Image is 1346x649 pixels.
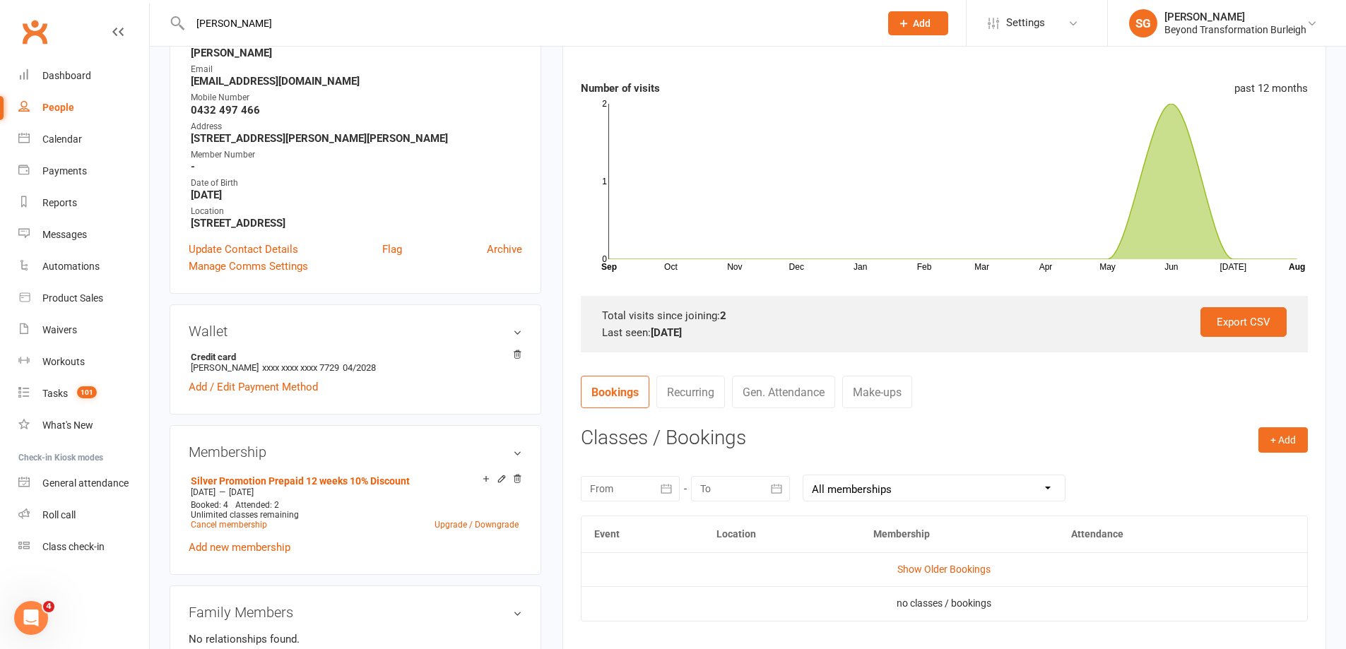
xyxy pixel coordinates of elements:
[1058,516,1246,552] th: Attendance
[42,133,82,145] div: Calendar
[732,376,835,408] a: Gen. Attendance
[42,197,77,208] div: Reports
[897,564,991,575] a: Show Older Bookings
[262,362,339,373] span: xxxx xxxx xxxx 7729
[189,541,290,554] a: Add new membership
[1258,427,1308,453] button: + Add
[186,13,870,33] input: Search...
[18,219,149,251] a: Messages
[651,326,682,339] strong: [DATE]
[42,356,85,367] div: Workouts
[42,292,103,304] div: Product Sales
[42,324,77,335] div: Waivers
[18,92,149,124] a: People
[1164,11,1306,23] div: [PERSON_NAME]
[77,386,97,398] span: 101
[42,541,105,552] div: Class check-in
[191,132,522,145] strong: [STREET_ADDRESS][PERSON_NAME][PERSON_NAME]
[189,323,522,339] h3: Wallet
[14,601,48,635] iframe: Intercom live chat
[191,217,522,230] strong: [STREET_ADDRESS]
[189,444,522,460] h3: Membership
[189,605,522,620] h3: Family Members
[191,475,410,487] a: Silver Promotion Prepaid 12 weeks 10% Discount
[888,11,948,35] button: Add
[602,324,1287,341] div: Last seen:
[235,500,279,510] span: Attended: 2
[18,410,149,441] a: What's New
[191,47,522,59] strong: [PERSON_NAME]
[861,516,1058,552] th: Membership
[435,520,519,530] a: Upgrade / Downgrade
[191,189,522,201] strong: [DATE]
[42,419,93,431] div: What's New
[1234,80,1308,97] div: past 12 months
[18,60,149,92] a: Dashboard
[189,350,522,375] li: [PERSON_NAME]
[187,487,522,498] div: —
[656,376,725,408] a: Recurring
[191,487,216,497] span: [DATE]
[42,388,68,399] div: Tasks
[17,14,52,49] a: Clubworx
[581,376,649,408] a: Bookings
[18,531,149,563] a: Class kiosk mode
[43,601,54,612] span: 4
[704,516,861,552] th: Location
[42,509,76,520] div: Roll call
[189,258,308,275] a: Manage Comms Settings
[42,229,87,240] div: Messages
[581,82,660,95] strong: Number of visits
[191,148,522,162] div: Member Number
[229,487,254,497] span: [DATE]
[18,187,149,219] a: Reports
[582,586,1307,620] td: no classes / bookings
[581,27,679,49] h3: Attendance
[189,241,298,258] a: Update Contact Details
[42,165,87,177] div: Payments
[191,160,522,173] strong: -
[191,75,522,88] strong: [EMAIL_ADDRESS][DOMAIN_NAME]
[191,352,515,362] strong: Credit card
[18,468,149,499] a: General attendance kiosk mode
[42,102,74,113] div: People
[581,427,1308,449] h3: Classes / Bookings
[191,91,522,105] div: Mobile Number
[1164,23,1306,36] div: Beyond Transformation Burleigh
[191,120,522,133] div: Address
[191,104,522,117] strong: 0432 497 466
[42,261,100,272] div: Automations
[191,510,299,520] span: Unlimited classes remaining
[191,205,522,218] div: Location
[191,520,267,530] a: Cancel membership
[913,18,931,29] span: Add
[18,378,149,410] a: Tasks 101
[189,379,318,395] a: Add / Edit Payment Method
[42,70,91,81] div: Dashboard
[602,307,1287,324] div: Total visits since joining:
[18,251,149,282] a: Automations
[382,241,402,258] a: Flag
[18,314,149,346] a: Waivers
[18,155,149,187] a: Payments
[1200,307,1287,337] a: Export CSV
[189,631,522,648] p: No relationships found.
[582,516,704,552] th: Event
[1006,7,1045,39] span: Settings
[1129,9,1157,37] div: SG
[191,500,228,510] span: Booked: 4
[191,63,522,76] div: Email
[18,124,149,155] a: Calendar
[42,477,129,489] div: General attendance
[343,362,376,373] span: 04/2028
[18,282,149,314] a: Product Sales
[487,241,522,258] a: Archive
[191,177,522,190] div: Date of Birth
[18,499,149,531] a: Roll call
[18,346,149,378] a: Workouts
[842,376,912,408] a: Make-ups
[720,309,726,322] strong: 2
